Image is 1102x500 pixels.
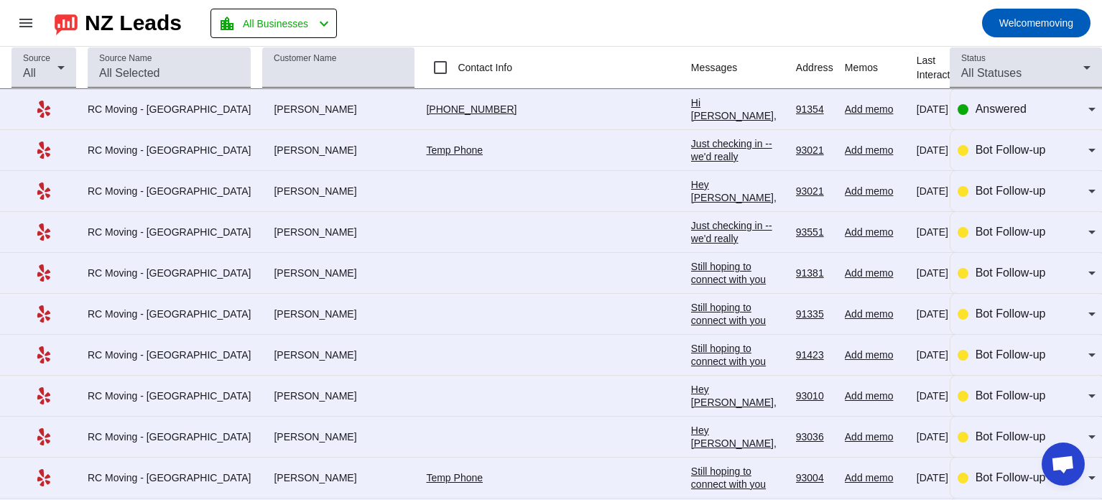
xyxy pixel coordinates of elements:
mat-icon: Yelp [35,346,52,364]
div: [DATE] 04:38:PM [917,267,994,279]
div: [PERSON_NAME] [262,430,415,443]
div: RC Moving - [GEOGRAPHIC_DATA] [88,389,251,402]
div: Just checking in -- we'd really appreciate a quick phone call to make sure everything is planned ... [691,137,784,344]
mat-icon: location_city [218,15,236,32]
button: All Businesses [210,9,337,38]
div: [DATE] 08:02:AM [917,430,994,443]
span: Bot Follow-up [976,348,1046,361]
div: [PERSON_NAME] [262,267,415,279]
div: [DATE] 05:48:PM [917,226,994,239]
div: [DATE] 08:01:AM [917,471,994,484]
span: All Statuses [961,67,1022,79]
span: Welcome [999,17,1041,29]
th: Messages [691,47,796,89]
div: Add memo [845,144,905,157]
div: Still hoping to connect with you [DATE]! A short call will help us better understand your move an... [691,260,784,454]
div: [PERSON_NAME] [262,103,415,116]
div: [PERSON_NAME] [262,348,415,361]
th: Memos [845,47,917,89]
div: RC Moving - [GEOGRAPHIC_DATA] [88,471,251,484]
div: Just checking in -- we'd really appreciate a quick phone call to make sure everything is planned ... [691,219,784,426]
div: 91354 [796,103,833,116]
div: 93010 [796,389,833,402]
div: Add memo [845,103,905,116]
div: 91381 [796,267,833,279]
div: RC Moving - [GEOGRAPHIC_DATA] [88,307,251,320]
div: 93021 [796,144,833,157]
div: RC Moving - [GEOGRAPHIC_DATA] [88,103,251,116]
a: [PHONE_NUMBER] [426,103,517,115]
div: Add memo [845,267,905,279]
div: RC Moving - [GEOGRAPHIC_DATA] [88,185,251,198]
div: Add memo [845,226,905,239]
div: 93021 [796,185,833,198]
mat-icon: Yelp [35,428,52,445]
div: Add memo [845,348,905,361]
div: NZ Leads [85,13,182,33]
button: Welcomemoving [982,9,1091,37]
mat-icon: menu [17,14,34,32]
div: [PERSON_NAME] [262,226,415,239]
mat-label: Customer Name [274,54,336,63]
mat-icon: Yelp [35,387,52,404]
div: 93036 [796,430,833,443]
span: Bot Follow-up [976,307,1046,320]
div: Add memo [845,430,905,443]
div: Add memo [845,185,905,198]
mat-icon: Yelp [35,305,52,323]
div: [DATE] 10:21:PM [917,103,994,116]
div: RC Moving - [GEOGRAPHIC_DATA] [88,267,251,279]
mat-label: Source Name [99,54,152,63]
div: [PERSON_NAME] [262,307,415,320]
div: Hey [PERSON_NAME], just following up! Are you still interested in getting a moving estimate? We'd... [691,178,784,359]
div: RC Moving - [GEOGRAPHIC_DATA] [88,348,251,361]
a: Temp Phone [426,144,483,156]
div: Still hoping to connect with you [DATE]! A short call will help us better understand your move an... [691,301,784,495]
span: Bot Follow-up [976,185,1046,197]
div: RC Moving - [GEOGRAPHIC_DATA] [88,226,251,239]
mat-icon: Yelp [35,223,52,241]
div: [DATE] 08:03:AM [917,389,994,402]
img: logo [55,11,78,35]
mat-label: Source [23,54,50,63]
span: All Businesses [243,14,308,34]
a: Temp Phone [426,472,483,483]
div: Add memo [845,389,905,402]
div: 93551 [796,226,833,239]
th: Address [796,47,845,89]
mat-icon: chevron_left [315,15,333,32]
div: Hi [PERSON_NAME], Thank you for providing your information! We'll get back to you as soon as poss... [691,96,784,226]
div: [PERSON_NAME] [262,185,415,198]
mat-label: Status [961,54,986,63]
div: [PERSON_NAME] [262,389,415,402]
mat-icon: Yelp [35,142,52,159]
div: [DATE] 07:08:PM [917,185,994,198]
mat-icon: Yelp [35,101,52,118]
div: RC Moving - [GEOGRAPHIC_DATA] [88,144,251,157]
div: 93004 [796,471,833,484]
span: Bot Follow-up [976,267,1046,279]
span: Bot Follow-up [976,226,1046,238]
div: [PERSON_NAME] [262,144,415,157]
div: [DATE] 01:49:PM [917,348,994,361]
div: Add memo [845,307,905,320]
div: [PERSON_NAME] [262,471,415,484]
span: Bot Follow-up [976,430,1046,443]
div: 91423 [796,348,833,361]
span: All [23,67,36,79]
span: Answered [976,103,1027,115]
span: moving [999,13,1073,33]
div: [DATE] 09:34:PM [917,144,994,157]
mat-icon: Yelp [35,182,52,200]
input: All Selected [99,65,239,82]
div: [DATE] 02:01:PM [917,307,994,320]
span: Bot Follow-up [976,144,1046,156]
a: Open chat [1042,443,1085,486]
span: Bot Follow-up [976,389,1046,402]
mat-icon: Yelp [35,469,52,486]
label: Contact Info [455,60,512,75]
div: RC Moving - [GEOGRAPHIC_DATA] [88,430,251,443]
div: 91335 [796,307,833,320]
span: Bot Follow-up [976,471,1046,483]
div: Add memo [845,471,905,484]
